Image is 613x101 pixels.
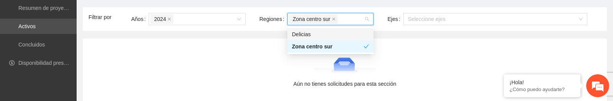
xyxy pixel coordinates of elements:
div: Zona centro sur [292,42,364,51]
a: Disponibilidad presupuestal [18,60,84,66]
span: close [332,17,336,21]
span: check [364,44,369,49]
a: Resumen de proyectos aprobados [18,5,100,11]
a: Concluidos [18,42,45,48]
div: ¡Hola! [510,79,575,85]
a: Activos [18,23,36,29]
label: Años [131,13,149,25]
span: 2024 [151,14,173,24]
div: Aún no tienes solicitudes para esta sección [86,80,604,88]
div: Delicias [292,30,369,38]
p: ¿Cómo puedo ayudarte? [510,87,575,92]
span: close [167,17,171,21]
img: Aún no tienes solicitudes para esta sección [314,38,376,77]
div: Delicias [287,28,374,40]
article: Filtrar por [89,13,123,21]
label: Ejes [387,13,403,25]
span: Zona centro sur [293,15,330,23]
div: Minimizar ventana de chat en vivo [126,4,144,22]
div: Zona centro sur [287,40,374,53]
span: 2024 [154,15,166,23]
div: Chatee con nosotros ahora [40,39,129,49]
input: Regiones [339,14,341,24]
span: Zona centro sur [289,14,338,24]
label: Regiones [259,13,287,25]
